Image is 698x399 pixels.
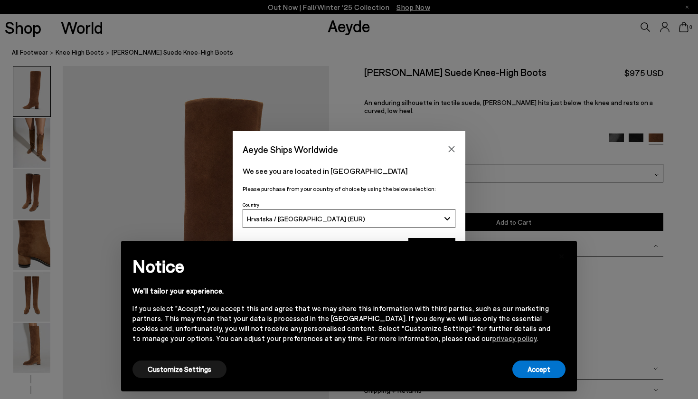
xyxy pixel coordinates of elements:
p: We see you are located in [GEOGRAPHIC_DATA] [243,165,455,177]
button: Accept [512,361,566,378]
h2: Notice [132,254,550,278]
span: Country [243,202,259,208]
span: Aeyde Ships Worldwide [243,141,338,158]
div: We'll tailor your experience. [132,286,550,296]
span: × [558,248,565,262]
div: If you select "Accept", you accept this and agree that we may share this information with third p... [132,304,550,343]
button: Close [444,142,459,156]
button: Customize Settings [132,361,226,378]
span: Hrvatska / [GEOGRAPHIC_DATA] (EUR) [247,215,365,223]
p: Please purchase from your country of choice by using the below selection: [243,184,455,193]
button: Close this notice [550,244,573,266]
a: privacy policy [492,334,537,342]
